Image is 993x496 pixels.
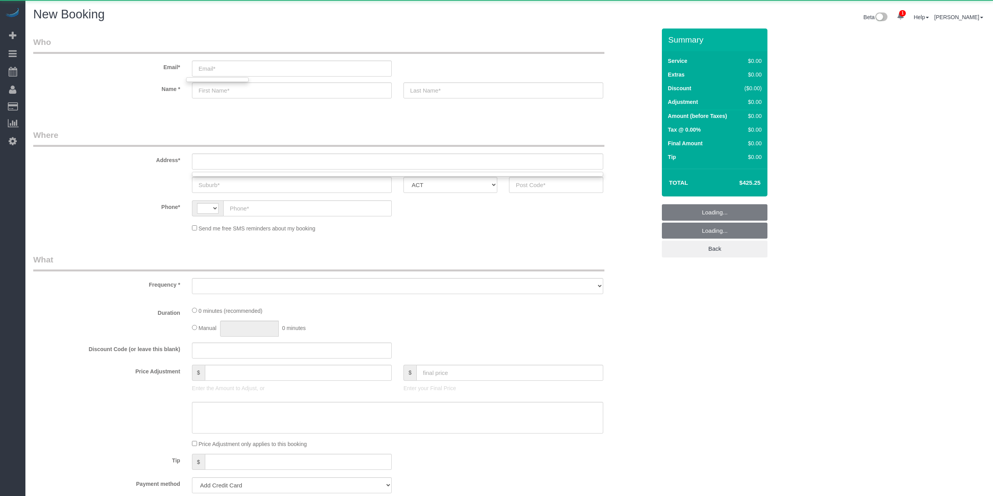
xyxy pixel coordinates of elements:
[199,441,307,447] span: Price Adjustment only applies to this booking
[416,365,603,381] input: final price
[403,82,603,98] input: Last Name*
[668,84,691,92] label: Discount
[668,35,764,44] h3: Summary
[27,454,186,464] label: Tip
[741,71,762,79] div: $0.00
[668,126,701,134] label: Tax @ 0.00%
[716,180,760,186] h4: $425.25
[403,384,603,392] p: Enter your Final Price
[223,200,392,216] input: Phone*
[199,308,262,314] span: 0 minutes (recommended)
[27,343,186,353] label: Discount Code (or leave this blank)
[899,10,906,16] span: 1
[199,325,217,331] span: Manual
[741,126,762,134] div: $0.00
[192,454,205,470] span: $
[741,98,762,106] div: $0.00
[662,241,767,257] a: Back
[33,129,604,147] legend: Where
[668,57,687,65] label: Service
[914,14,929,20] a: Help
[27,153,186,164] label: Address*
[33,7,105,21] span: New Booking
[741,153,762,161] div: $0.00
[192,177,392,193] input: Suburb*
[893,8,908,25] a: 1
[27,61,186,71] label: Email*
[33,254,604,271] legend: What
[199,225,315,232] span: Send me free SMS reminders about my booking
[282,325,306,331] span: 0 minutes
[741,112,762,120] div: $0.00
[934,14,983,20] a: [PERSON_NAME]
[668,153,676,161] label: Tip
[27,200,186,211] label: Phone*
[33,36,604,54] legend: Who
[5,8,20,19] img: Automaid Logo
[27,306,186,317] label: Duration
[192,365,205,381] span: $
[192,384,392,392] p: Enter the Amount to Adjust, or
[509,177,603,193] input: Post Code*
[668,139,703,147] label: Final Amount
[741,139,762,147] div: $0.00
[668,71,685,79] label: Extras
[864,14,888,20] a: Beta
[192,61,392,77] input: Email*
[668,98,698,106] label: Adjustment
[27,278,186,289] label: Frequency *
[741,84,762,92] div: ($0.00)
[27,365,186,375] label: Price Adjustment
[669,179,688,186] strong: Total
[741,57,762,65] div: $0.00
[875,12,887,23] img: New interface
[668,112,727,120] label: Amount (before Taxes)
[27,82,186,93] label: Name *
[192,82,392,98] input: First Name*
[403,365,416,381] span: $
[27,477,186,488] label: Payment method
